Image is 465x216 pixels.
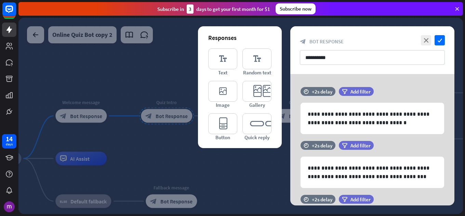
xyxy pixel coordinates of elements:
[304,143,309,148] i: time
[276,3,316,14] div: Subscribe now
[6,136,13,142] div: 14
[350,88,371,95] span: Add filter
[304,197,309,202] i: time
[342,197,347,202] i: filter
[421,35,431,45] i: close
[300,39,306,45] i: block_bot_response
[304,89,309,94] i: time
[312,196,332,203] div: +2s delay
[342,143,347,148] i: filter
[312,88,332,95] div: +2s delay
[350,196,371,203] span: Add filter
[5,3,26,23] button: Open LiveChat chat widget
[157,4,270,14] div: Subscribe in days to get your first month for $1
[187,4,194,14] div: 3
[2,134,16,148] a: 14 days
[6,142,13,147] div: days
[435,35,445,45] i: check
[312,142,332,149] div: +2s delay
[342,89,347,94] i: filter
[309,38,344,45] span: Bot Response
[350,142,371,149] span: Add filter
